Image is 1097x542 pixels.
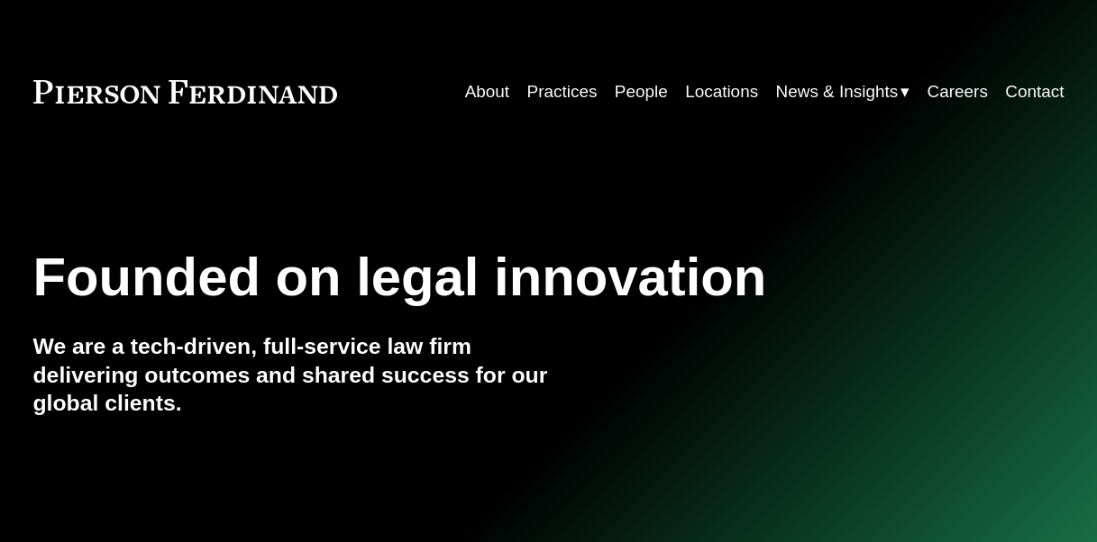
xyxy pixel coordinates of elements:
a: Practices [527,76,598,110]
a: Locations [685,76,758,110]
a: About [465,76,509,110]
h1: Founded on legal innovation [33,247,892,308]
a: People [615,76,668,110]
span: News & Insights [776,77,899,107]
a: Contact [1005,76,1064,110]
a: folder dropdown [776,76,910,110]
a: Careers [928,76,988,110]
h4: We are a tech-driven, full-service law firm delivering outcomes and shared success for our global... [33,332,549,417]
